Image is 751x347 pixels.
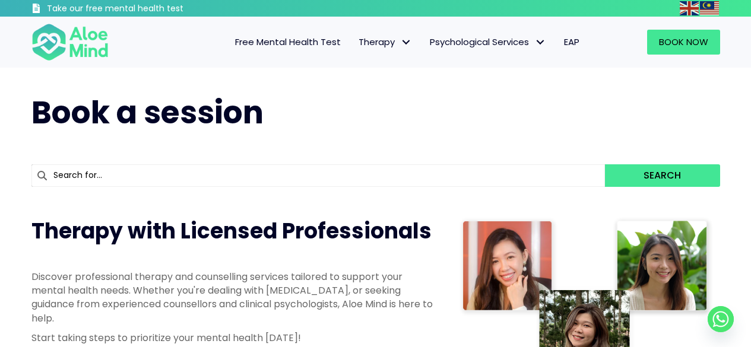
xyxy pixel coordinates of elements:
[708,306,734,332] a: Whatsapp
[31,331,435,345] p: Start taking steps to prioritize your mental health [DATE]!
[680,1,700,15] a: English
[226,30,350,55] a: Free Mental Health Test
[31,270,435,325] p: Discover professional therapy and counselling services tailored to support your mental health nee...
[31,216,432,246] span: Therapy with Licensed Professionals
[430,36,546,48] span: Psychological Services
[659,36,708,48] span: Book Now
[647,30,720,55] a: Book Now
[124,30,588,55] nav: Menu
[605,164,720,187] button: Search
[31,164,606,187] input: Search for...
[359,36,412,48] span: Therapy
[31,91,264,134] span: Book a session
[31,23,109,62] img: Aloe mind Logo
[421,30,555,55] a: Psychological ServicesPsychological Services: submenu
[680,1,699,15] img: en
[47,3,247,15] h3: Take our free mental health test
[700,1,719,15] img: ms
[350,30,421,55] a: TherapyTherapy: submenu
[700,1,720,15] a: Malay
[235,36,341,48] span: Free Mental Health Test
[564,36,579,48] span: EAP
[555,30,588,55] a: EAP
[532,34,549,51] span: Psychological Services: submenu
[398,34,415,51] span: Therapy: submenu
[31,3,247,17] a: Take our free mental health test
